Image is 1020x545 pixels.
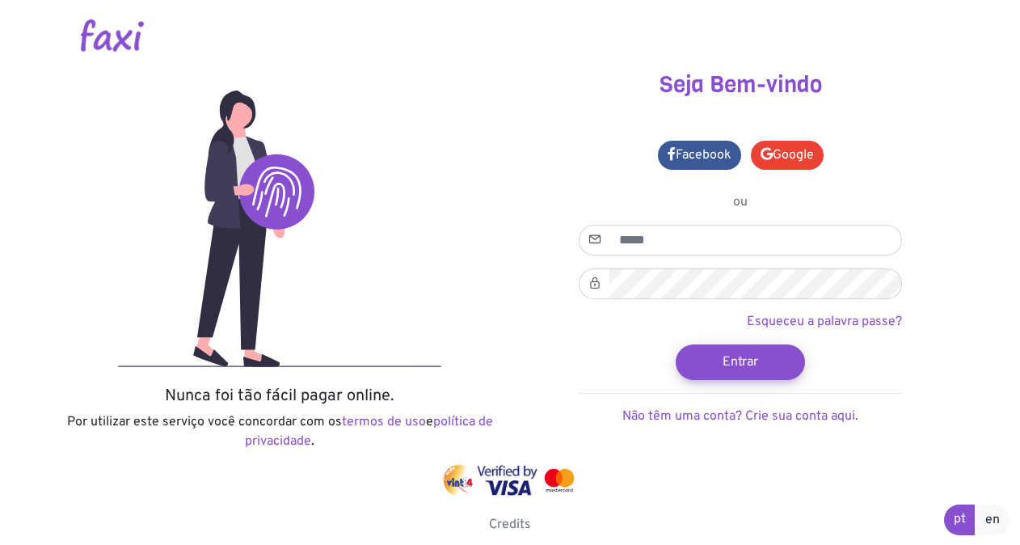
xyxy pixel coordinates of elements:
[61,387,498,406] h5: Nunca foi tão fácil pagar online.
[975,505,1010,535] a: en
[477,465,537,496] img: visa
[751,141,824,170] a: Google
[442,465,474,496] img: vinti4
[541,465,578,496] img: mastercard
[747,314,902,330] a: Esqueceu a palavra passe?
[61,412,498,451] p: Por utilizar este serviço você concordar com os e .
[622,408,858,425] a: Não têm uma conta? Crie sua conta aqui.
[522,71,959,99] h3: Seja Bem-vindo
[342,414,426,430] a: termos de uso
[944,505,976,535] a: pt
[658,141,741,170] a: Facebook
[676,344,805,380] button: Entrar
[489,517,531,533] a: Credits
[579,192,902,212] p: ou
